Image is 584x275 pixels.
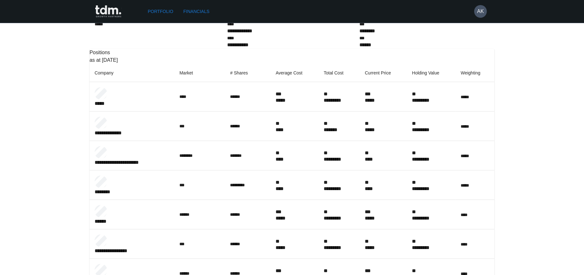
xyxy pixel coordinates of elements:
a: Financials [181,6,212,17]
th: Weighting [456,64,494,82]
p: Positions [90,49,494,56]
th: Average Cost [271,64,319,82]
button: AK [474,5,487,18]
th: Company [90,64,174,82]
th: Total Cost [319,64,360,82]
th: Holding Value [407,64,456,82]
th: Current Price [360,64,407,82]
a: Portfolio [145,6,176,17]
p: as at [DATE] [90,56,494,64]
th: Market [174,64,225,82]
th: # Shares [225,64,271,82]
h6: AK [477,8,484,15]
